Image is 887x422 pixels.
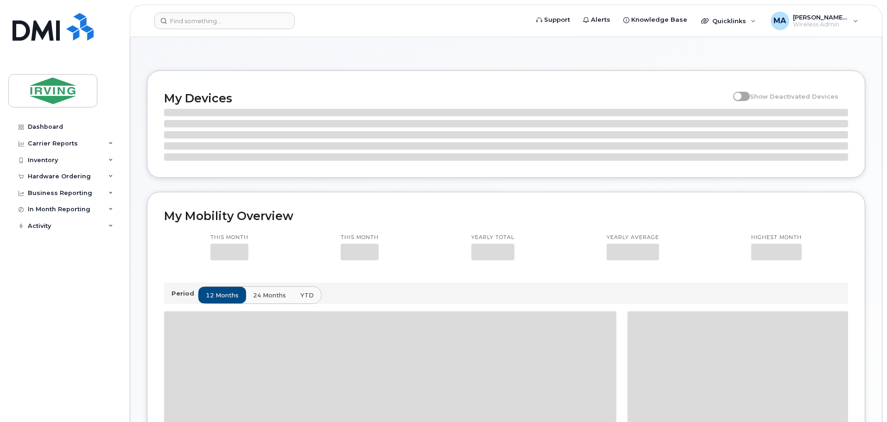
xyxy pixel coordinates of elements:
[210,234,248,241] p: This month
[750,93,838,100] span: Show Deactivated Devices
[607,234,659,241] p: Yearly average
[171,289,198,298] p: Period
[164,91,729,105] h2: My Devices
[253,291,286,300] span: 24 months
[300,291,314,300] span: YTD
[164,209,848,223] h2: My Mobility Overview
[471,234,514,241] p: Yearly total
[733,88,741,95] input: Show Deactivated Devices
[341,234,379,241] p: This month
[751,234,802,241] p: Highest month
